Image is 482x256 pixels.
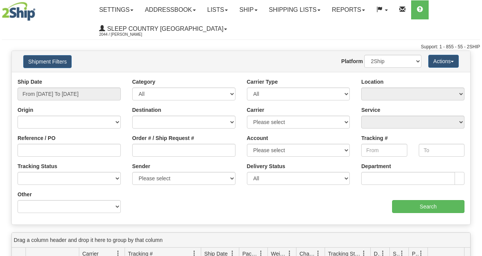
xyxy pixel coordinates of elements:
label: Platform [341,57,363,65]
input: From [361,144,407,157]
label: Location [361,78,383,86]
button: Shipment Filters [23,55,72,68]
span: 2044 / [PERSON_NAME] [99,31,156,38]
label: Department [361,162,391,170]
button: Actions [428,55,459,68]
label: Account [247,134,268,142]
a: Sleep Country [GEOGRAPHIC_DATA] 2044 / [PERSON_NAME] [93,19,233,38]
label: Other [18,191,32,198]
label: Origin [18,106,33,114]
a: Ship [234,0,263,19]
label: Sender [132,162,150,170]
label: Ship Date [18,78,42,86]
input: Search [392,200,465,213]
a: Lists [202,0,234,19]
label: Carrier [247,106,264,114]
label: Reference / PO [18,134,56,142]
a: Reports [326,0,371,19]
label: Category [132,78,155,86]
label: Tracking Status [18,162,57,170]
label: Service [361,106,380,114]
a: Shipping lists [263,0,326,19]
label: Delivery Status [247,162,285,170]
input: To [419,144,464,157]
img: logo2044.jpg [2,2,35,21]
label: Tracking # [361,134,388,142]
span: Sleep Country [GEOGRAPHIC_DATA] [105,25,223,32]
div: grid grouping header [12,233,470,248]
label: Destination [132,106,161,114]
label: Carrier Type [247,78,278,86]
div: Support: 1 - 855 - 55 - 2SHIP [2,44,480,50]
iframe: chat widget [464,89,481,167]
a: Settings [93,0,139,19]
label: Order # / Ship Request # [132,134,194,142]
a: Addressbook [139,0,202,19]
